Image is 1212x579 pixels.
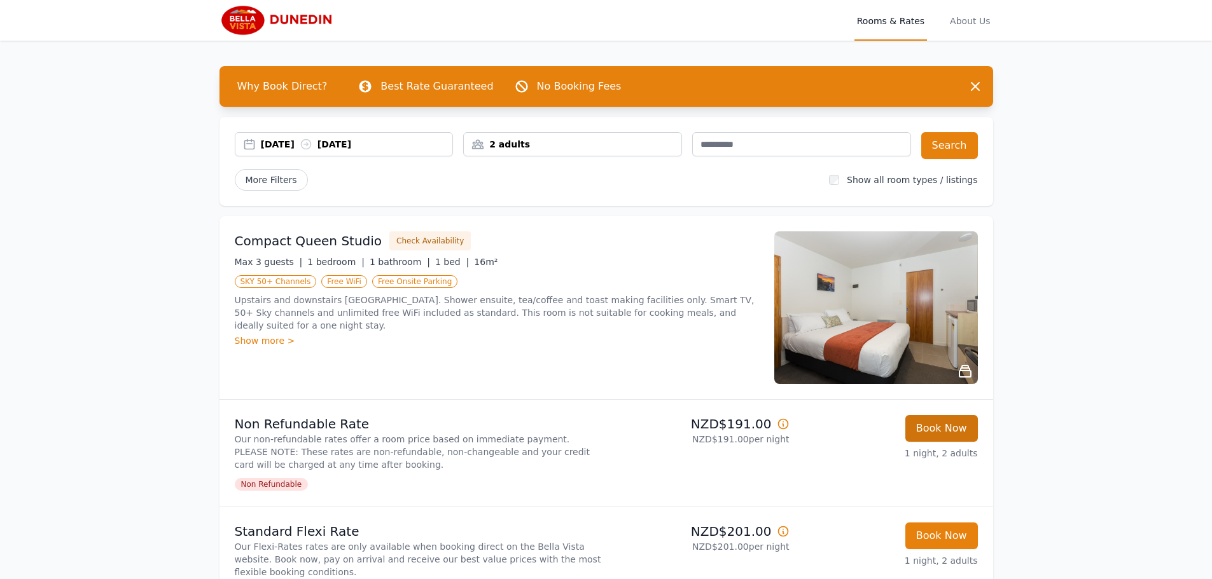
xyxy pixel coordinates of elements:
span: 16m² [474,257,498,267]
span: 1 bed | [435,257,469,267]
p: NZD$201.00 per night [611,540,790,553]
p: Our Flexi-Rates rates are only available when booking direct on the Bella Vista website. Book now... [235,540,601,578]
div: Show more > [235,334,759,347]
p: NZD$201.00 [611,522,790,540]
span: Non Refundable [235,478,309,491]
div: 2 adults [464,138,681,151]
span: Why Book Direct? [227,74,338,99]
img: Bella Vista Dunedin [219,5,342,36]
h3: Compact Queen Studio [235,232,382,250]
p: Non Refundable Rate [235,415,601,433]
span: 1 bathroom | [370,257,430,267]
p: 1 night, 2 adults [800,554,978,567]
button: Search [921,132,978,159]
p: Upstairs and downstairs [GEOGRAPHIC_DATA]. Shower ensuite, tea/coffee and toast making facilities... [235,294,759,332]
button: Book Now [905,522,978,549]
p: Best Rate Guaranteed [380,79,493,94]
span: Free Onsite Parking [372,275,457,288]
button: Book Now [905,415,978,442]
p: NZD$191.00 [611,415,790,433]
button: Check Availability [389,231,471,250]
p: Our non-refundable rates offer a room price based on immediate payment. PLEASE NOTE: These rates ... [235,433,601,471]
span: Max 3 guests | [235,257,303,267]
span: SKY 50+ Channels [235,275,317,288]
label: Show all room types / listings [847,175,977,185]
p: NZD$191.00 per night [611,433,790,446]
span: Free WiFi [321,275,367,288]
div: [DATE] [DATE] [261,138,453,151]
span: 1 bedroom | [307,257,365,267]
p: No Booking Fees [537,79,622,94]
span: More Filters [235,169,308,191]
p: Standard Flexi Rate [235,522,601,540]
p: 1 night, 2 adults [800,447,978,460]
